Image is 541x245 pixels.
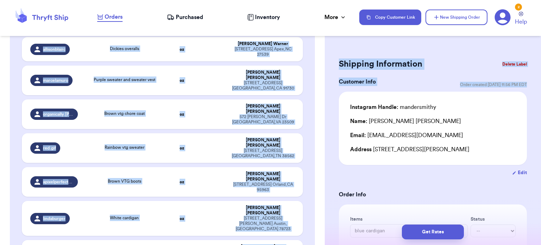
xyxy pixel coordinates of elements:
[176,13,203,22] span: Purchased
[104,111,145,116] span: Brown vtg chore coat
[471,216,516,223] label: Status
[350,117,461,125] div: [PERSON_NAME] [PERSON_NAME]
[180,47,184,51] strong: oz
[425,10,487,25] button: New Shipping Order
[180,216,184,221] strong: oz
[512,169,527,176] button: Edit
[324,13,347,22] div: More
[350,131,516,140] div: [EMAIL_ADDRESS][DOMAIN_NAME]
[110,47,139,51] span: Dickies overalls
[231,137,294,148] div: [PERSON_NAME] [PERSON_NAME]
[231,104,294,114] div: [PERSON_NAME] [PERSON_NAME]
[231,205,294,216] div: [PERSON_NAME] [PERSON_NAME]
[231,41,294,47] div: [PERSON_NAME] Warner
[180,146,184,150] strong: oz
[359,10,421,25] button: Copy Customer Link
[105,13,123,21] span: Orders
[167,13,203,22] a: Purchased
[255,13,280,22] span: Inventory
[350,103,436,111] div: mandersmithy
[43,216,66,221] span: lindaburger
[231,216,294,232] div: [STREET_ADDRESS][PERSON_NAME] Austin , [GEOGRAPHIC_DATA] 78723
[231,171,294,182] div: [PERSON_NAME] [PERSON_NAME]
[110,216,139,220] span: White cardigan
[108,179,141,183] span: Brown VTG boots
[105,145,144,149] span: Rainbow vtg sweater
[231,148,294,159] div: [STREET_ADDRESS] [GEOGRAPHIC_DATA] , TN 38562
[180,78,184,82] strong: oz
[460,82,527,87] span: Order created: [DATE] 11:56 PM EDT
[495,9,511,25] a: 2
[231,47,294,57] div: [STREET_ADDRESS] Apex , NC 27539
[43,111,74,117] span: organically.[PERSON_NAME]
[43,78,68,83] span: marcelamuro
[180,112,184,116] strong: oz
[515,4,522,11] div: 2
[402,225,464,239] button: Get Rates
[350,104,398,110] span: Instagram Handle:
[231,80,294,91] div: [STREET_ADDRESS] [GEOGRAPHIC_DATA] , CA 91730
[515,12,527,26] a: Help
[43,47,66,52] span: allisonblairc
[247,13,280,22] a: Inventory
[231,114,294,125] div: 572 [PERSON_NAME] Dr [GEOGRAPHIC_DATA] , VA 23509
[350,118,367,124] span: Name:
[231,182,294,192] div: [STREET_ADDRESS] Orland , CA 95963
[43,179,74,185] span: apixelperfectphoto
[515,18,527,26] span: Help
[94,78,155,82] span: Purple sweater and sweater vest
[350,133,366,138] span: Email:
[339,78,376,86] h3: Customer Info
[339,59,422,70] h2: Shipping Information
[339,190,527,199] h3: Order Info
[499,56,530,72] button: Delete Label
[350,216,468,223] label: Items
[97,13,123,22] a: Orders
[350,147,372,152] span: Address
[231,70,294,80] div: [PERSON_NAME] [PERSON_NAME]
[350,145,516,154] div: [STREET_ADDRESS][PERSON_NAME]
[43,145,56,151] span: red.gif
[180,180,184,184] strong: oz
